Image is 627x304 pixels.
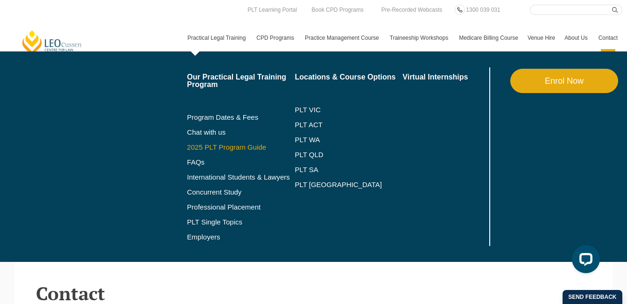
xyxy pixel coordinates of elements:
a: PLT Learning Portal [245,5,299,15]
a: [PERSON_NAME] Centre for Law [21,29,83,56]
a: Locations & Course Options [295,73,402,81]
a: PLT ACT [295,121,402,129]
a: Pre-Recorded Webcasts [379,5,445,15]
a: Chat with us [187,129,295,136]
a: Our Practical Legal Training Program [187,73,295,88]
span: 1300 039 031 [466,7,500,13]
a: Concurrent Study [187,188,295,196]
iframe: LiveChat chat widget [564,241,604,281]
a: PLT Single Topics [187,218,295,226]
a: Book CPD Programs [309,5,366,15]
a: PLT SA [295,166,402,174]
a: Medicare Billing Course [454,24,523,51]
a: Professional Placement [187,203,295,211]
a: Venue Hire [523,24,560,51]
a: Traineeship Workshops [385,24,454,51]
a: 2025 PLT Program Guide [187,144,272,151]
a: Practice Management Course [300,24,385,51]
a: About Us [560,24,593,51]
a: PLT [GEOGRAPHIC_DATA] [295,181,402,188]
a: Program Dates & Fees [187,114,295,121]
a: PLT VIC [295,106,402,114]
a: Employers [187,233,295,241]
a: PLT QLD [295,151,402,159]
a: Contact [594,24,622,51]
a: FAQs [187,159,295,166]
a: International Students & Lawyers [187,174,295,181]
a: Enrol Now [510,69,618,93]
a: Virtual Internships [402,73,487,81]
a: Practical Legal Training [183,24,252,51]
h2: Contact [36,283,592,304]
a: CPD Programs [252,24,300,51]
a: PLT WA [295,136,379,144]
a: 1300 039 031 [464,5,502,15]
